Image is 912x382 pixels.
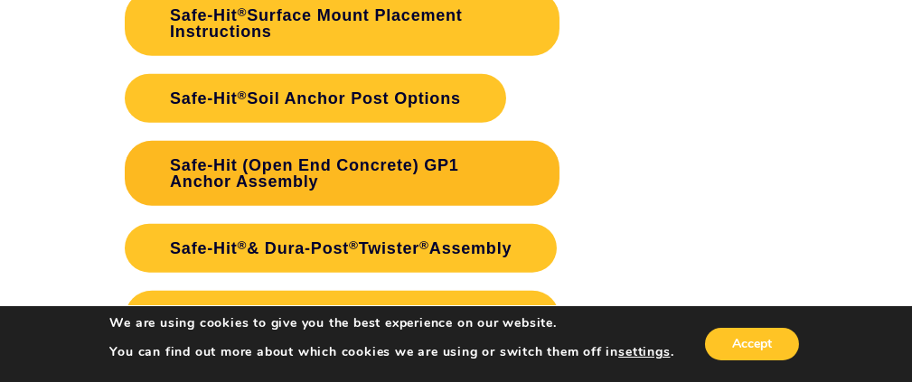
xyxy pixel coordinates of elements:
[125,74,506,123] a: Safe-Hit®Soil Anchor Post Options
[125,291,559,372] a: Safe-Hit RubberTough 360 – Field Service Flexible Hinge Replacement Instructions
[238,89,248,102] sup: ®
[125,141,559,206] a: Safe-Hit (Open End Concrete) GP1 Anchor Assembly
[705,328,799,360] button: Accept
[238,238,248,252] sup: ®
[238,5,248,19] sup: ®
[109,315,673,331] p: We are using cookies to give you the best experience on our website.
[419,238,429,252] sup: ®
[125,224,557,273] a: Safe-Hit®& Dura-Post®Twister®Assembly
[349,238,359,252] sup: ®
[109,344,673,360] p: You can find out more about which cookies we are using or switch them off in .
[618,344,670,360] button: settings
